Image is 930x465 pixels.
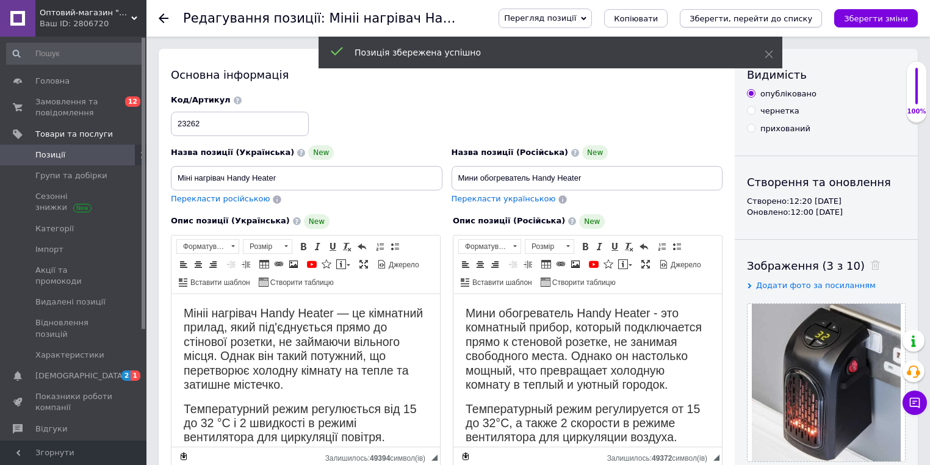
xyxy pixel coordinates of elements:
[370,454,390,463] span: 49394
[756,281,876,290] span: Додати фото за посиланням
[459,450,472,463] a: Зробити резервну копію зараз
[257,275,336,289] a: Створити таблицю
[225,258,238,271] a: Зменшити відступ
[602,258,615,271] a: Вставити іконку
[760,106,799,117] div: чернетка
[669,260,701,270] span: Джерело
[504,13,576,23] span: Перегляд позиції
[357,258,370,271] a: Максимізувати
[35,297,106,308] span: Видалені позиції
[907,107,926,116] div: 100%
[387,260,419,270] span: Джерело
[131,370,140,381] span: 1
[183,11,514,26] h1: Редагування позиції: Мініі нагрівач Handy Heater
[35,76,70,87] span: Головна
[171,216,290,225] span: Опис позиції (Українська)
[525,239,574,254] a: Розмір
[903,391,927,415] button: Чат з покупцем
[35,96,113,118] span: Замовлення та повідомлення
[121,370,131,381] span: 2
[906,61,927,123] div: 100% Якість заповнення
[607,451,713,463] div: Кiлькiсть символiв
[159,13,168,23] div: Повернутися назад
[35,223,74,234] span: Категорії
[243,239,292,254] a: Розмір
[834,9,918,27] button: Зберегти зміни
[35,150,65,160] span: Позиції
[474,258,487,271] a: По центру
[311,240,325,253] a: Курсив (Ctrl+I)
[334,258,352,271] a: Вставити повідомлення
[747,196,906,207] div: Створено: 12:20 [DATE]
[582,145,608,160] span: New
[388,240,402,253] a: Вставити/видалити маркований список
[35,244,63,255] span: Імпорт
[35,129,113,140] span: Товари та послуги
[176,239,239,254] a: Форматування
[506,258,520,271] a: Зменшити відступ
[680,9,822,27] button: Зберегти, перейти до списку
[690,14,812,23] i: Зберегти, перейти до списку
[452,148,569,157] span: Назва позиції (Російська)
[554,258,568,271] a: Вставити/Редагувати посилання (Ctrl+L)
[171,194,270,203] span: Перекласти російською
[12,12,256,445] body: Редактор, 0A9ABD8C-553C-4016-A6CB-AEFD1AC3D02C
[269,278,334,288] span: Створити таблицю
[243,240,280,253] span: Розмір
[452,166,723,190] input: Наприклад, H&M жіноча сукня зелена 38 розмір вечірня максі з блискітками
[375,258,421,271] a: Джерело
[40,7,131,18] span: Оптовий-магазин "Юг-Опт"
[593,240,607,253] a: Курсив (Ctrl+I)
[305,258,319,271] a: Додати відео з YouTube
[521,258,535,271] a: Збільшити відступ
[12,12,256,431] body: Редактор, 8C12D663-2DB9-423C-8136-51FABEE4F1AC
[239,258,253,271] a: Збільшити відступ
[177,240,227,253] span: Форматування
[177,258,190,271] a: По лівому краю
[35,170,107,181] span: Групи та добірки
[258,258,271,271] a: Таблиця
[35,424,67,434] span: Відгуки
[579,240,592,253] a: Жирний (Ctrl+B)
[326,240,339,253] a: Підкреслений (Ctrl+U)
[587,258,600,271] a: Додати відео з YouTube
[12,12,251,97] font: Мініі нагрівач Handy Heater — це кімнатний прилад, який під'єднується прямо до стінової розетки, ...
[35,370,126,381] span: [DEMOGRAPHIC_DATA]
[637,240,651,253] a: Повернути (Ctrl+Z)
[470,278,532,288] span: Вставити шаблон
[760,123,810,134] div: прихований
[40,18,146,29] div: Ваш ID: 2806720
[171,294,440,447] iframe: Редактор, 8C12D663-2DB9-423C-8136-51FABEE4F1AC
[12,108,245,150] font: Температурний режим регулюється від 15 до 32 °C і 2 швидкості в режимі вентилятора для циркуляції...
[6,43,144,65] input: Пошук
[670,240,683,253] a: Вставити/видалити маркований список
[272,258,286,271] a: Вставити/Редагувати посилання (Ctrl+L)
[458,239,521,254] a: Форматування
[614,14,658,23] span: Копіювати
[12,108,247,150] font: Температурный режим регулируется от 15 до 32°C, а также 2 скорости в режиме вентилятора для цирку...
[452,194,556,203] span: Перекласти українською
[747,67,906,82] div: Видимість
[747,175,906,190] div: Створення та оновлення
[747,258,906,273] div: Зображення (3 з 10)
[206,258,220,271] a: По правому краю
[453,216,565,225] span: Опис позиції (Російська)
[608,240,621,253] a: Підкреслений (Ctrl+U)
[35,265,113,287] span: Акції та промокоди
[639,258,652,271] a: Максимізувати
[125,96,140,107] span: 12
[622,240,636,253] a: Видалити форматування
[35,391,113,413] span: Показники роботи компанії
[713,455,719,461] span: Потягніть для зміни розмірів
[488,258,502,271] a: По правому краю
[760,88,816,99] div: опубліковано
[341,240,354,253] a: Видалити форматування
[655,240,669,253] a: Вставити/видалити нумерований список
[320,258,333,271] a: Вставити іконку
[355,46,734,59] div: Позиція збережена успішно
[171,166,442,190] input: Наприклад, H&M жіноча сукня зелена 38 розмір вечірня максі з блискітками
[308,145,334,160] span: New
[35,191,113,213] span: Сезонні знижки
[539,258,553,271] a: Таблиця
[287,258,300,271] a: Зображення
